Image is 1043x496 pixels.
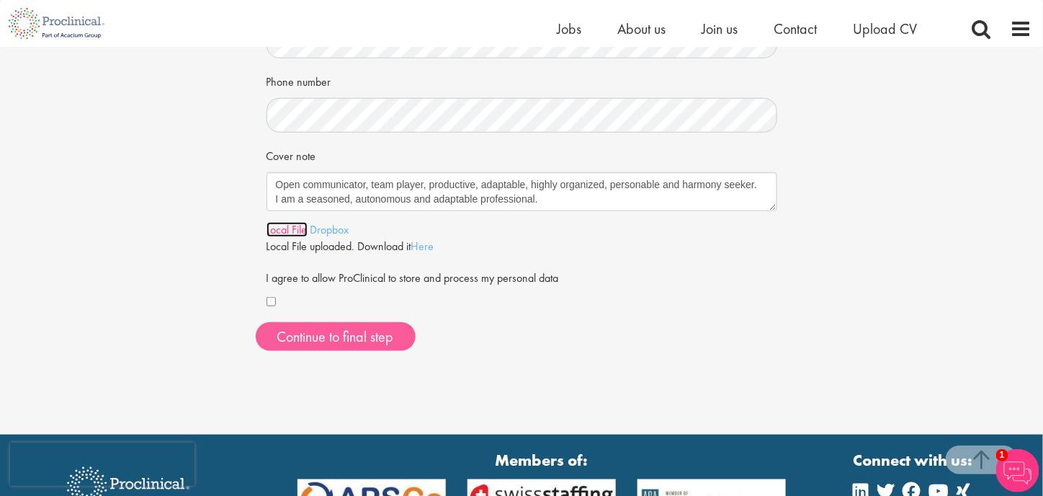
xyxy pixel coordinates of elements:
button: Continue to final step [256,322,416,351]
strong: Members of: [297,449,787,471]
strong: Connect with us: [854,449,976,471]
a: Local File [267,222,308,237]
label: Cover note [267,143,316,165]
span: Continue to final step [277,327,394,346]
a: Jobs [557,19,581,38]
label: I agree to allow ProClinical to store and process my personal data [267,265,559,287]
a: Upload CV [853,19,917,38]
span: Local File uploaded. Download it [267,239,434,254]
a: About us [617,19,666,38]
a: Here [411,239,434,254]
img: Chatbot [996,449,1039,492]
span: 1 [996,449,1008,461]
label: Phone number [267,69,331,91]
a: Dropbox [310,222,349,237]
a: Join us [702,19,738,38]
iframe: reCAPTCHA [10,443,194,486]
a: Contact [774,19,817,38]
